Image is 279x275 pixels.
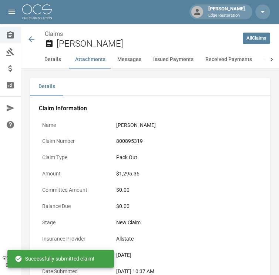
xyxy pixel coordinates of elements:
[243,33,270,44] a: AllClaims
[205,5,248,19] div: [PERSON_NAME]
[208,13,245,19] p: Edge Restoration
[39,167,113,181] p: Amount
[116,121,156,129] div: [PERSON_NAME]
[22,4,52,19] img: ocs-logo-white-transparent.png
[39,118,113,133] p: Name
[39,215,113,230] p: Stage
[15,252,94,265] div: Successfully submitted claim!
[45,30,63,37] a: Claims
[30,78,63,95] button: Details
[39,199,113,214] p: Balance Due
[116,170,139,178] div: $1,295.36
[39,105,261,112] h4: Claim Information
[36,51,69,68] button: Details
[57,38,237,49] h2: [PERSON_NAME]
[116,219,258,227] div: New Claim
[45,30,237,38] nav: breadcrumb
[116,202,258,210] div: $0.00
[39,150,113,165] p: Claim Type
[116,137,143,145] div: 800895319
[39,183,113,197] p: Committed Amount
[116,154,137,161] div: Pack Out
[3,254,19,269] div: © 2025 OCS
[39,232,113,246] p: Insurance Provider
[116,235,134,243] div: Allstate
[111,51,147,68] button: Messages
[147,51,199,68] button: Issued Payments
[30,78,270,95] div: details tabs
[39,134,113,148] p: Claim Number
[4,4,19,19] button: open drawer
[116,186,258,194] div: $0.00
[69,51,111,68] button: Attachments
[199,51,258,68] button: Received Payments
[36,51,264,68] div: anchor tabs
[116,251,131,259] div: [DATE]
